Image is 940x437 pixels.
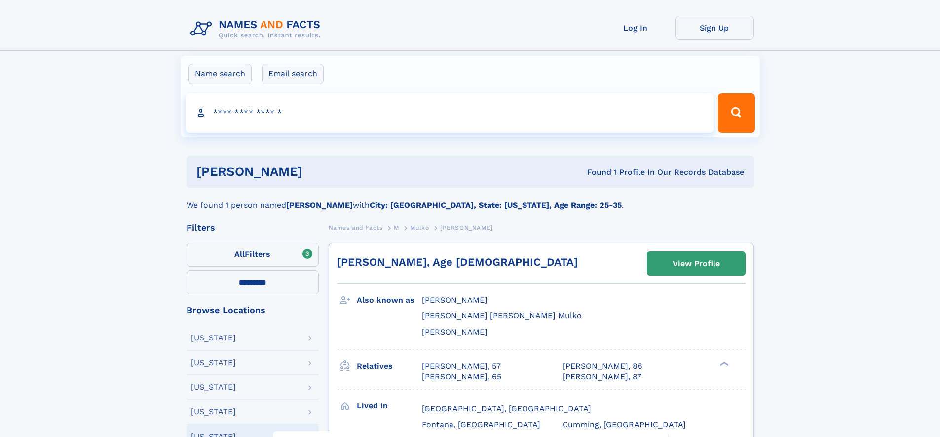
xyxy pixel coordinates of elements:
h3: Relatives [357,358,422,374]
a: Sign Up [675,16,754,40]
h1: [PERSON_NAME] [196,166,445,178]
div: Browse Locations [187,306,319,315]
label: Email search [262,64,324,84]
a: Names and Facts [329,221,383,234]
span: [PERSON_NAME] [422,327,488,336]
div: [US_STATE] [191,359,236,367]
b: City: [GEOGRAPHIC_DATA], State: [US_STATE], Age Range: 25-35 [370,201,622,210]
span: [PERSON_NAME] [440,224,493,231]
a: [PERSON_NAME], 65 [422,371,501,382]
img: Logo Names and Facts [187,16,329,42]
span: [PERSON_NAME] [PERSON_NAME] Mulko [422,311,582,320]
span: [GEOGRAPHIC_DATA], [GEOGRAPHIC_DATA] [422,404,591,413]
input: search input [186,93,714,133]
div: [US_STATE] [191,334,236,342]
span: [PERSON_NAME] [422,295,488,304]
span: Fontana, [GEOGRAPHIC_DATA] [422,420,540,429]
div: Filters [187,223,319,232]
label: Name search [188,64,252,84]
span: Mulko [410,224,429,231]
span: Cumming, [GEOGRAPHIC_DATA] [563,420,686,429]
span: M [394,224,399,231]
a: [PERSON_NAME], 86 [563,361,642,371]
span: All [234,249,245,259]
div: [US_STATE] [191,408,236,416]
h3: Lived in [357,398,422,414]
a: M [394,221,399,234]
a: View Profile [647,252,745,275]
b: [PERSON_NAME] [286,201,353,210]
div: We found 1 person named with . [187,188,754,211]
a: [PERSON_NAME], Age [DEMOGRAPHIC_DATA] [337,256,578,268]
a: Mulko [410,221,429,234]
a: [PERSON_NAME], 57 [422,361,501,371]
div: View Profile [673,252,720,275]
button: Search Button [718,93,754,133]
label: Filters [187,243,319,267]
a: Log In [596,16,675,40]
a: [PERSON_NAME], 87 [563,371,641,382]
div: [US_STATE] [191,383,236,391]
div: ❯ [717,360,729,367]
div: Found 1 Profile In Our Records Database [445,167,744,178]
h3: Also known as [357,292,422,308]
